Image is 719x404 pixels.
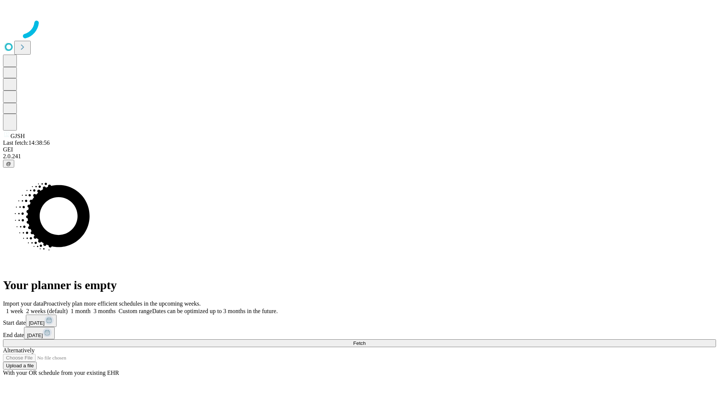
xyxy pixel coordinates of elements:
[3,140,50,146] span: Last fetch: 14:38:56
[353,340,365,346] span: Fetch
[3,327,716,339] div: End date
[3,347,34,353] span: Alternatively
[10,133,25,139] span: GJSH
[3,315,716,327] div: Start date
[3,339,716,347] button: Fetch
[3,153,716,160] div: 2.0.241
[29,320,45,326] span: [DATE]
[3,362,37,370] button: Upload a file
[43,300,201,307] span: Proactively plan more efficient schedules in the upcoming weeks.
[119,308,152,314] span: Custom range
[26,308,68,314] span: 2 weeks (default)
[3,370,119,376] span: With your OR schedule from your existing EHR
[3,146,716,153] div: GEI
[3,300,43,307] span: Import your data
[24,327,55,339] button: [DATE]
[71,308,91,314] span: 1 month
[94,308,116,314] span: 3 months
[6,161,11,166] span: @
[27,333,43,338] span: [DATE]
[3,278,716,292] h1: Your planner is empty
[26,315,57,327] button: [DATE]
[3,160,14,168] button: @
[152,308,277,314] span: Dates can be optimized up to 3 months in the future.
[6,308,23,314] span: 1 week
